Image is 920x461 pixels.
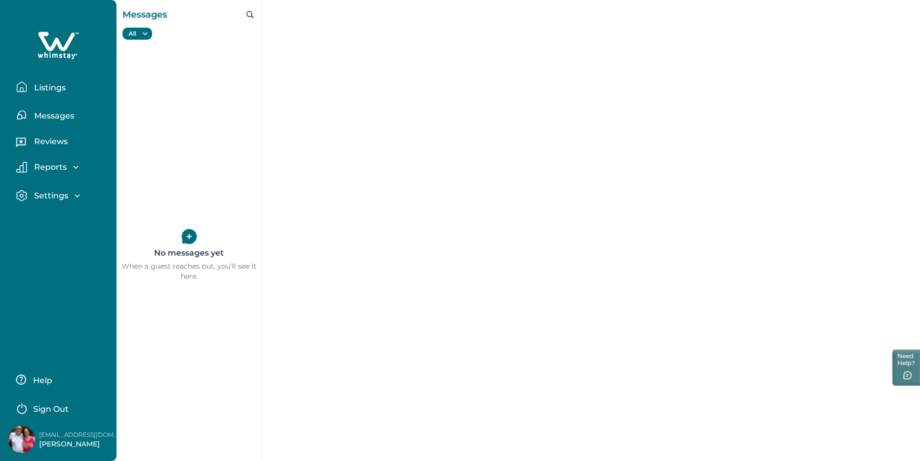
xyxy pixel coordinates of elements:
[122,7,167,22] p: Messages
[16,190,108,201] button: Settings
[33,404,69,414] p: Sign Out
[8,426,35,453] img: Whimstay Host
[31,111,74,121] p: Messages
[154,244,224,262] p: No messages yet
[16,398,105,418] button: Sign Out
[16,370,105,390] button: Help
[31,137,68,147] p: Reviews
[16,162,108,173] button: Reports
[16,77,108,97] button: Listings
[30,376,52,386] p: Help
[122,28,152,40] button: All
[39,439,119,449] p: [PERSON_NAME]
[116,262,261,281] p: When a guest reaches out, you’ll see it here.
[31,162,67,172] p: Reports
[246,11,253,18] button: search-icon
[31,83,66,93] p: Listings
[39,430,119,440] p: [EMAIL_ADDRESS][DOMAIN_NAME]
[16,105,108,125] button: Messages
[31,191,68,201] p: Settings
[16,133,108,153] button: Reviews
